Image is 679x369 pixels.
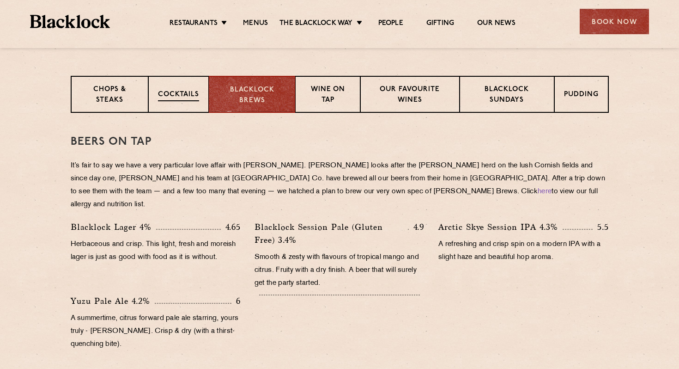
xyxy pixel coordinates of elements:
p: Blacklock Lager 4% [71,221,156,234]
div: Book Now [580,9,649,34]
a: Our News [477,19,515,29]
p: 4.65 [221,221,241,233]
img: BL_Textured_Logo-footer-cropped.svg [30,15,110,28]
p: Cocktails [158,90,199,101]
a: Restaurants [170,19,218,29]
p: 5.5 [593,221,609,233]
p: 4.9 [409,221,425,233]
a: People [378,19,403,29]
p: 6 [231,295,241,307]
h3: Beers on tap [71,136,609,148]
p: Arctic Skye Session IPA 4.3% [438,221,563,234]
a: Menus [243,19,268,29]
p: Blacklock Brews [218,85,286,106]
p: Chops & Steaks [81,85,139,106]
a: Gifting [426,19,454,29]
p: Yuzu Pale Ale 4.2% [71,295,155,307]
p: Blacklock Sundays [469,85,544,106]
a: here [538,188,552,195]
p: Pudding [564,90,599,101]
p: Wine on Tap [305,85,350,106]
a: The Blacklock Way [279,19,352,29]
p: Our favourite wines [370,85,450,106]
p: Smooth & zesty with flavours of tropical mango and citrus. Fruity with a dry finish. A beer that ... [255,251,424,290]
p: Blacklock Session Pale (Gluten Free) 3.4% [255,221,408,246]
p: It’s fair to say we have a very particular love affair with [PERSON_NAME]. [PERSON_NAME] looks af... [71,160,609,211]
p: A summertime, citrus forward pale ale starring, yours truly - [PERSON_NAME]. Crisp & dry (with a ... [71,312,241,351]
p: Herbaceous and crisp. This light, fresh and moreish lager is just as good with food as it is with... [71,238,241,264]
p: A refreshing and crisp spin on a modern IPA with a slight haze and beautiful hop aroma. [438,238,608,264]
